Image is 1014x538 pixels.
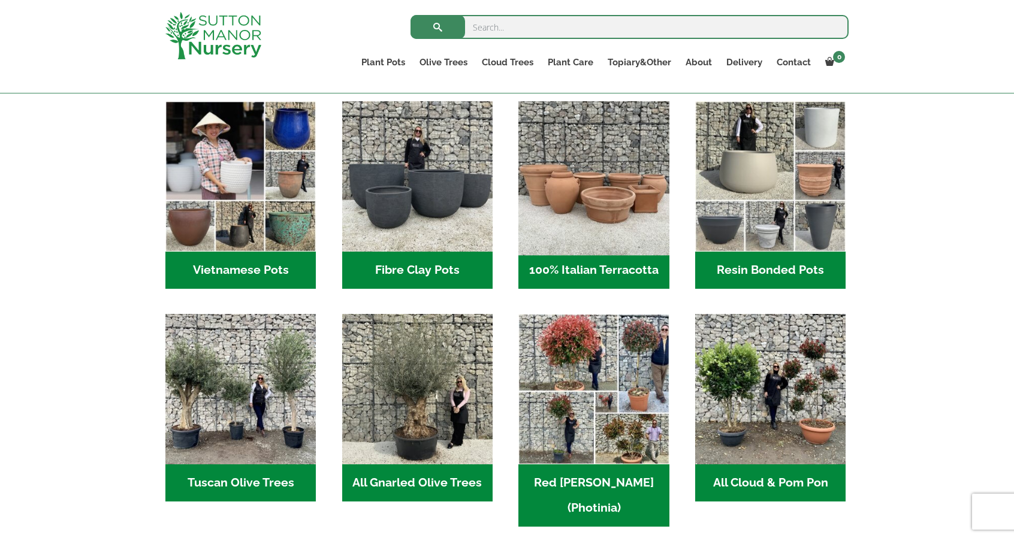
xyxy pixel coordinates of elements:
a: Olive Trees [412,54,475,71]
a: Contact [769,54,818,71]
img: Home - 5833C5B7 31D0 4C3A 8E42 DB494A1738DB [342,314,493,464]
a: Visit product category Vietnamese Pots [165,101,316,289]
a: Visit product category All Cloud & Pom Pon [695,314,846,501]
a: Visit product category 100% Italian Terracotta [518,101,669,289]
a: Visit product category All Gnarled Olive Trees [342,314,493,501]
h2: Vietnamese Pots [165,252,316,289]
a: Cloud Trees [475,54,541,71]
h2: All Cloud & Pom Pon [695,464,846,501]
h2: 100% Italian Terracotta [518,252,669,289]
a: Delivery [719,54,769,71]
img: logo [165,12,261,59]
a: Topiary&Other [600,54,678,71]
h2: All Gnarled Olive Trees [342,464,493,501]
img: Home - 6E921A5B 9E2F 4B13 AB99 4EF601C89C59 1 105 c [165,101,316,252]
a: Plant Pots [354,54,412,71]
a: Visit product category Resin Bonded Pots [695,101,846,289]
a: Visit product category Tuscan Olive Trees [165,314,316,501]
a: About [678,54,719,71]
img: Home - 1B137C32 8D99 4B1A AA2F 25D5E514E47D 1 105 c [515,98,673,256]
h2: Resin Bonded Pots [695,252,846,289]
img: Home - A124EB98 0980 45A7 B835 C04B779F7765 [695,314,846,464]
a: Visit product category Fibre Clay Pots [342,101,493,289]
a: Plant Care [541,54,600,71]
h2: Red [PERSON_NAME] (Photinia) [518,464,669,527]
input: Search... [411,15,849,39]
h2: Fibre Clay Pots [342,252,493,289]
span: 0 [833,51,845,63]
a: 0 [818,54,849,71]
img: Home - F5A23A45 75B5 4929 8FB2 454246946332 [518,314,669,464]
img: Home - 67232D1B A461 444F B0F6 BDEDC2C7E10B 1 105 c [695,101,846,252]
a: Visit product category Red Robin (Photinia) [518,314,669,527]
img: Home - 7716AD77 15EA 4607 B135 B37375859F10 [165,314,316,464]
img: Home - 8194B7A3 2818 4562 B9DD 4EBD5DC21C71 1 105 c 1 [342,101,493,252]
h2: Tuscan Olive Trees [165,464,316,501]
